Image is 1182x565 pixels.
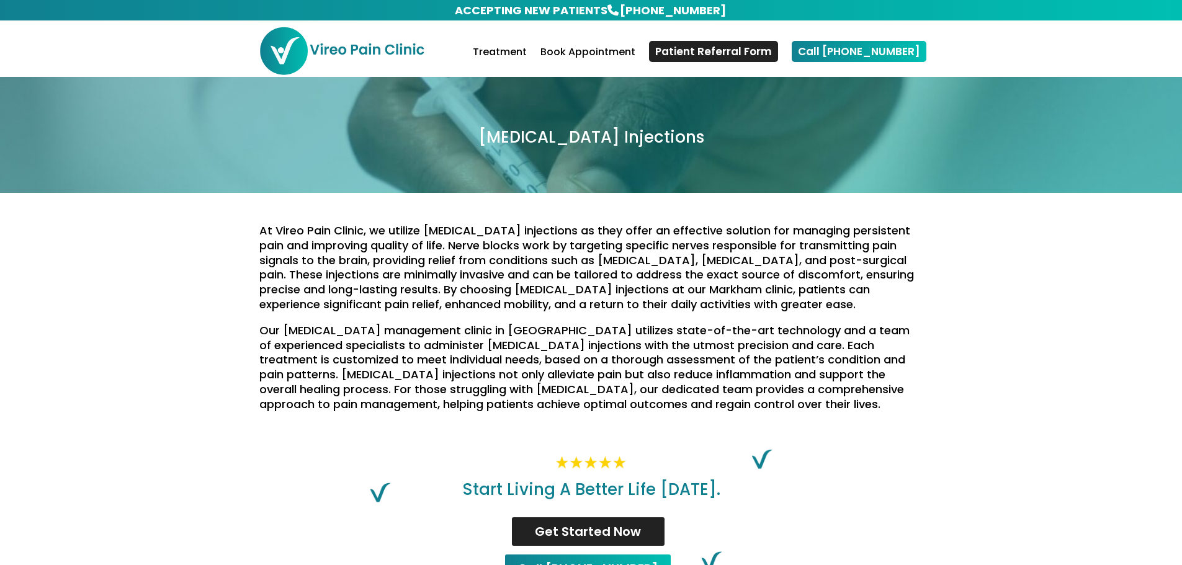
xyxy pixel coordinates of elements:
p: Our [MEDICAL_DATA] management clinic in [GEOGRAPHIC_DATA] utilizes state-of-the-art technology an... [259,323,923,412]
p: At Vireo Pain Clinic, we utilize [MEDICAL_DATA] injections as they offer an effective solution fo... [259,223,923,323]
h2: [MEDICAL_DATA] Injections [259,129,923,151]
img: 5_star-final [554,455,629,471]
a: Book Appointment [540,48,635,77]
a: [PHONE_NUMBER] [619,1,727,19]
a: Treatment [473,48,527,77]
a: Patient Referral Form [649,41,778,62]
a: Call [PHONE_NUMBER] [792,41,926,62]
h2: Start Living A Better Life [DATE]. [259,481,923,504]
a: Get Started Now [511,516,666,547]
img: Vireo Pain Clinic [259,26,425,76]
